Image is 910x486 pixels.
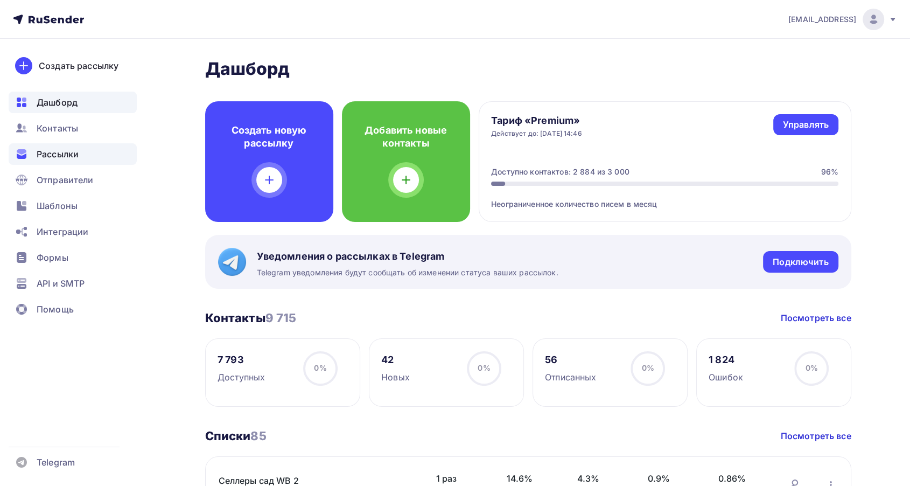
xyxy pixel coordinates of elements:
[788,9,897,30] a: [EMAIL_ADDRESS]
[218,353,265,366] div: 7 793
[805,363,817,372] span: 0%
[491,166,629,177] div: Доступно контактов: 2 884 из 3 000
[491,129,582,138] div: Действует до: [DATE] 14:46
[491,186,838,210] div: Неограниченное количество писем в месяц
[381,353,410,366] div: 42
[9,143,137,165] a: Рассылки
[265,311,297,325] span: 9 715
[783,119,829,131] div: Управлять
[37,303,74,316] span: Помощь
[478,363,490,372] span: 0%
[9,169,137,191] a: Отправители
[781,429,851,442] a: Посмотреть все
[718,472,767,485] span: 0.86%
[37,251,68,264] span: Формы
[709,371,743,384] div: Ошибок
[257,267,558,278] span: Telegram уведомления будут сообщать об изменении статуса ваших рассылок.
[545,371,596,384] div: Отписанных
[37,225,88,238] span: Интеграции
[222,124,316,150] h4: Создать новую рассылку
[9,92,137,113] a: Дашборд
[773,256,828,268] div: Подключить
[37,122,78,135] span: Контакты
[788,14,856,25] span: [EMAIL_ADDRESS]
[436,472,485,485] span: 1 раз
[37,148,79,161] span: Рассылки
[9,195,137,217] a: Шаблоны
[781,311,851,324] a: Посмотреть все
[9,247,137,268] a: Формы
[218,371,265,384] div: Доступных
[37,277,85,290] span: API и SMTP
[648,472,697,485] span: 0.9%
[39,59,118,72] div: Создать рассылку
[250,429,266,443] span: 85
[205,58,851,80] h2: Дашборд
[381,371,410,384] div: Новых
[37,456,75,469] span: Telegram
[491,114,582,127] h4: Тариф «Premium»
[37,96,78,109] span: Дашборд
[359,124,453,150] h4: Добавить новые контакты
[507,472,556,485] span: 14.6%
[314,363,326,372] span: 0%
[709,353,743,366] div: 1 824
[205,428,267,443] h3: Списки
[577,472,626,485] span: 4.3%
[37,199,78,212] span: Шаблоны
[545,353,596,366] div: 56
[821,166,838,177] div: 96%
[205,310,297,325] h3: Контакты
[37,173,94,186] span: Отправители
[641,363,654,372] span: 0%
[9,117,137,139] a: Контакты
[257,250,558,263] span: Уведомления о рассылках в Telegram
